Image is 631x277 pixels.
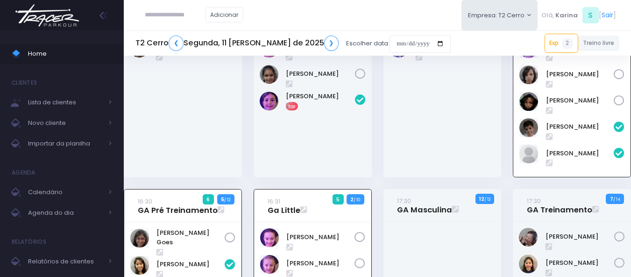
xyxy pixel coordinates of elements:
img: Elena Fuchs [519,255,538,273]
small: / 12 [484,197,490,202]
img: Tiê Hokama Massaro [519,66,538,84]
span: 6 [203,194,214,204]
img: Catharina Morais Ablas [130,256,149,275]
a: [PERSON_NAME] [286,233,354,242]
strong: 5 [221,196,224,203]
a: 16:30GA Pré Treinamento [138,197,218,215]
span: 5 [333,194,344,204]
span: 2 [562,38,573,49]
small: / 14 [613,197,620,202]
a: 16:31Ga Little [268,197,300,215]
strong: 7 [610,195,613,203]
small: 16:31 [268,197,280,206]
small: / 12 [224,197,230,203]
img: Ana clara machado [519,228,538,247]
h5: T2 Cerro Segunda, 11 [PERSON_NAME] de 2025 [135,36,339,51]
span: S [582,7,599,23]
a: [PERSON_NAME] [286,92,355,101]
span: Calendário [28,186,103,198]
span: Karina [555,11,578,20]
a: [PERSON_NAME] [546,232,615,241]
img: Gabriel Amaral Alves [519,118,538,137]
h4: Clientes [12,73,37,92]
a: [PERSON_NAME] [286,69,355,79]
span: Home [28,48,112,60]
small: 16:30 [138,197,152,206]
a: [PERSON_NAME] [156,260,225,269]
h4: Relatórios [12,233,46,251]
a: 17:30GA Masculina [397,196,452,215]
div: Escolher data: [135,33,451,54]
small: 17:30 [397,197,411,205]
img: Sophia de Goes Ferreira Correia [130,229,149,248]
a: [PERSON_NAME] [546,149,614,158]
a: [PERSON_NAME] [546,96,614,105]
img: Yeshe Idargo Kis [519,92,538,111]
a: ❯ [324,36,339,51]
a: Adicionar [206,7,244,22]
span: Importar da planilha [28,138,103,150]
span: Olá, [541,11,554,20]
span: Relatórios de clientes [28,255,103,268]
small: / 10 [354,197,360,203]
span: Novo cliente [28,117,103,129]
strong: 2 [350,196,354,203]
img: livia Lopes [260,92,278,110]
a: [PERSON_NAME] Goes [156,228,225,247]
img: Bianca Levy Siqueira Rezende [260,228,279,247]
img: Gabriel Leão [519,145,538,163]
div: [ ] [538,5,619,26]
a: ❮ [169,36,184,51]
a: Exp2 [545,34,578,52]
a: [PERSON_NAME] [546,70,614,79]
a: Treino livre [578,36,620,51]
span: Lista de clientes [28,96,103,109]
a: 17:30GA Treinamento [527,196,592,215]
h4: Agenda [12,163,35,182]
a: [PERSON_NAME] [286,259,354,268]
a: [PERSON_NAME] [546,258,615,268]
a: Sair [602,10,613,20]
img: Júlia Levy Siqueira Rezende [260,255,279,274]
strong: 12 [479,195,484,203]
img: LAURA DA SILVA BORGES [260,65,278,84]
a: [PERSON_NAME] [546,122,614,131]
small: 17:30 [527,197,541,205]
span: Agenda do dia [28,207,103,219]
